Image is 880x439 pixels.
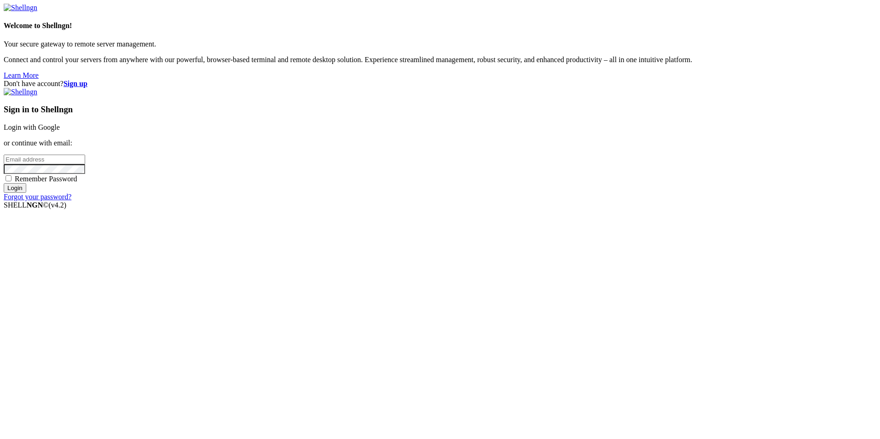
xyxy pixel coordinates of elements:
img: Shellngn [4,88,37,96]
img: Shellngn [4,4,37,12]
span: Remember Password [15,175,77,183]
a: Forgot your password? [4,193,71,201]
h3: Sign in to Shellngn [4,104,876,115]
p: Your secure gateway to remote server management. [4,40,876,48]
div: Don't have account? [4,80,876,88]
p: Connect and control your servers from anywhere with our powerful, browser-based terminal and remo... [4,56,876,64]
b: NGN [27,201,43,209]
input: Email address [4,155,85,164]
a: Sign up [64,80,87,87]
p: or continue with email: [4,139,876,147]
a: Learn More [4,71,39,79]
input: Login [4,183,26,193]
span: SHELL © [4,201,66,209]
a: Login with Google [4,123,60,131]
span: 4.2.0 [49,201,67,209]
h4: Welcome to Shellngn! [4,22,876,30]
input: Remember Password [6,175,12,181]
